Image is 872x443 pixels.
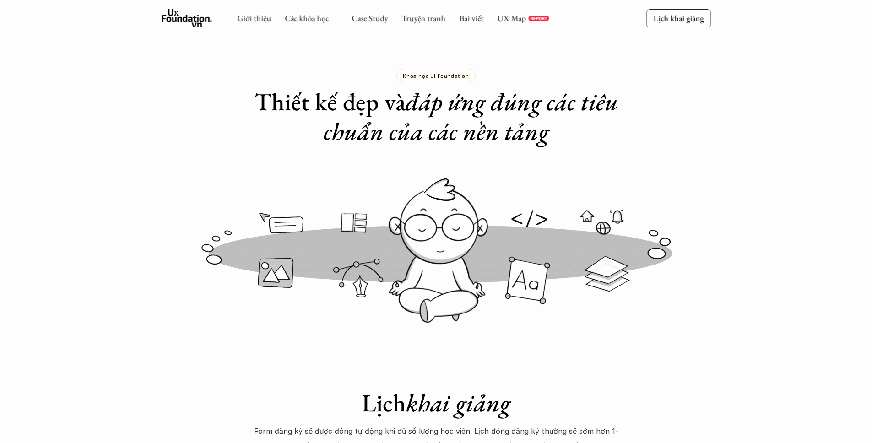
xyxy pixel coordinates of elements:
a: Lịch khai giảng [646,9,711,27]
a: UX Map [497,13,526,23]
a: Giới thiệu [237,13,271,23]
p: Lịch khai giảng [653,13,704,23]
p: REPORT [530,16,547,21]
p: Khóa học UI Foundation [403,72,469,79]
a: Bài viết [459,13,483,23]
a: Các khóa học [285,13,329,23]
a: Case Study [352,13,388,23]
em: đáp ứng đúng các tiêu chuẩn của các nền tảng [324,86,623,147]
h1: Lịch [253,388,619,418]
h1: Thiết kế đẹp và [253,87,619,146]
em: khai giảng [406,387,510,419]
a: Truyện tranh [401,13,445,23]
